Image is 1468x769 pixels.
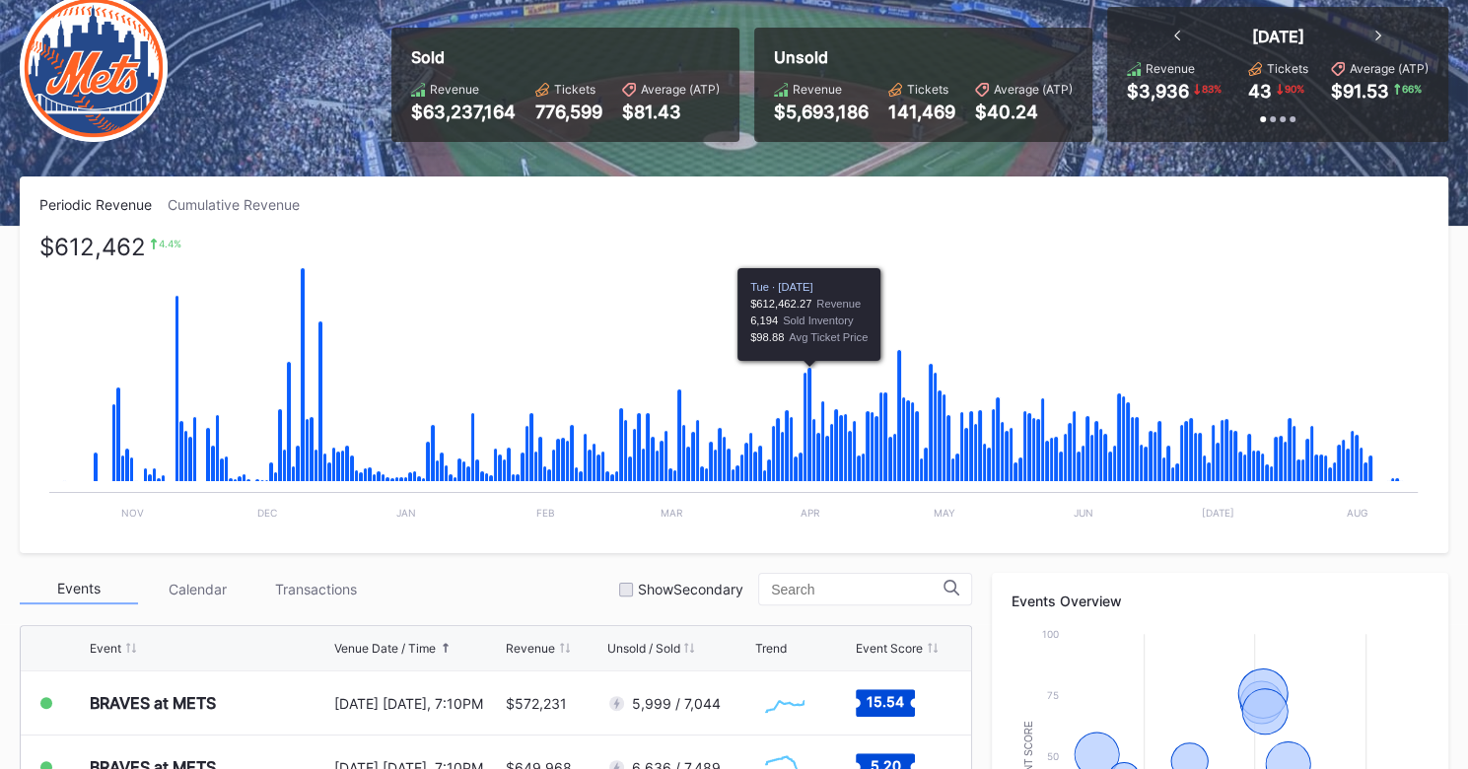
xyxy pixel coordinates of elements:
[554,82,595,97] div: Tickets
[1350,61,1429,76] div: Average (ATP)
[1347,507,1367,519] text: Aug
[1127,81,1189,102] div: $3,936
[888,102,955,122] div: 141,469
[256,574,375,604] div: Transactions
[39,238,146,256] div: $612,462
[1074,507,1093,519] text: Jun
[1202,507,1234,519] text: [DATE]
[257,507,277,519] text: Dec
[631,695,720,712] div: 5,999 / 7,044
[1047,750,1059,762] text: 50
[1146,61,1195,76] div: Revenue
[535,102,602,122] div: 776,599
[622,102,720,122] div: $81.43
[411,47,720,67] div: Sold
[774,47,1073,67] div: Unsold
[396,507,416,519] text: Jan
[1248,81,1272,102] div: 43
[430,82,479,97] div: Revenue
[506,695,567,712] div: $572,231
[159,238,181,249] div: 4.4 %
[755,678,814,728] svg: Chart title
[1283,81,1306,97] div: 90 %
[934,507,955,519] text: May
[975,102,1073,122] div: $40.24
[168,196,315,213] div: Cumulative Revenue
[793,82,842,97] div: Revenue
[801,507,820,519] text: Apr
[1331,81,1389,102] div: $91.53
[506,641,555,656] div: Revenue
[994,82,1073,97] div: Average (ATP)
[90,693,216,713] div: BRAVES at METS
[771,582,944,597] input: Search
[1252,27,1304,46] div: [DATE]
[138,574,256,604] div: Calendar
[1042,628,1059,640] text: 100
[536,507,555,519] text: Feb
[1047,689,1059,701] text: 75
[1267,61,1308,76] div: Tickets
[1012,593,1429,609] div: Events Overview
[638,581,743,597] div: Show Secondary
[1200,81,1223,97] div: 83 %
[755,641,787,656] div: Trend
[907,82,948,97] div: Tickets
[20,574,138,604] div: Events
[774,102,869,122] div: $5,693,186
[334,695,502,712] div: [DATE] [DATE], 7:10PM
[1400,81,1424,97] div: 66 %
[90,641,121,656] div: Event
[411,102,516,122] div: $63,237,164
[39,196,168,213] div: Periodic Revenue
[867,693,904,710] text: 15.54
[121,507,144,519] text: Nov
[856,641,923,656] div: Event Score
[39,238,1428,533] svg: Chart title
[660,507,682,519] text: Mar
[334,641,436,656] div: Venue Date / Time
[641,82,720,97] div: Average (ATP)
[606,641,679,656] div: Unsold / Sold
